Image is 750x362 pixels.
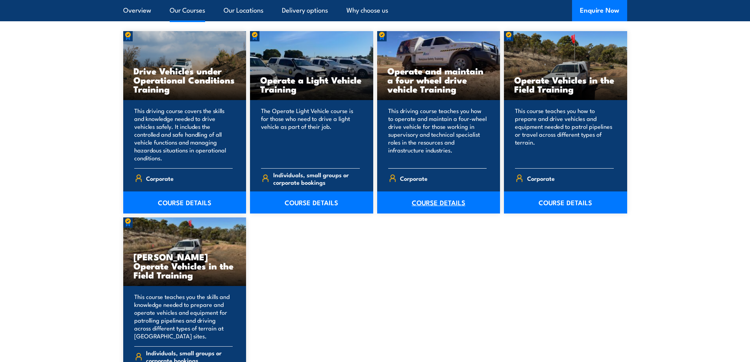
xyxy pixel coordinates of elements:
[504,191,627,213] a: COURSE DETAILS
[133,66,236,93] h3: Drive Vehicles under Operational Conditions Training
[377,191,500,213] a: COURSE DETAILS
[134,107,233,162] p: This driving course covers the skills and knowledge needed to drive vehicles safely. It includes ...
[400,172,428,184] span: Corporate
[123,191,246,213] a: COURSE DETAILS
[134,293,233,340] p: This course teaches you the skills and knowledge needed to prepare and operate vehicles and equip...
[388,107,487,162] p: This driving course teaches you how to operate and maintain a four-wheel drive vehicle for those ...
[133,252,236,279] h3: [PERSON_NAME] Operate Vehicles in the Field Training
[514,75,617,93] h3: Operate Vehicles in the Field Training
[250,191,373,213] a: COURSE DETAILS
[261,107,360,162] p: The Operate Light Vehicle course is for those who need to drive a light vehicle as part of their ...
[515,107,614,162] p: This course teaches you how to prepare and drive vehicles and equipment needed to patrol pipeline...
[260,75,363,93] h3: Operate a Light Vehicle Training
[146,172,174,184] span: Corporate
[273,171,360,186] span: Individuals, small groups or corporate bookings
[387,66,490,93] h3: Operate and maintain a four wheel drive vehicle Training
[527,172,555,184] span: Corporate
